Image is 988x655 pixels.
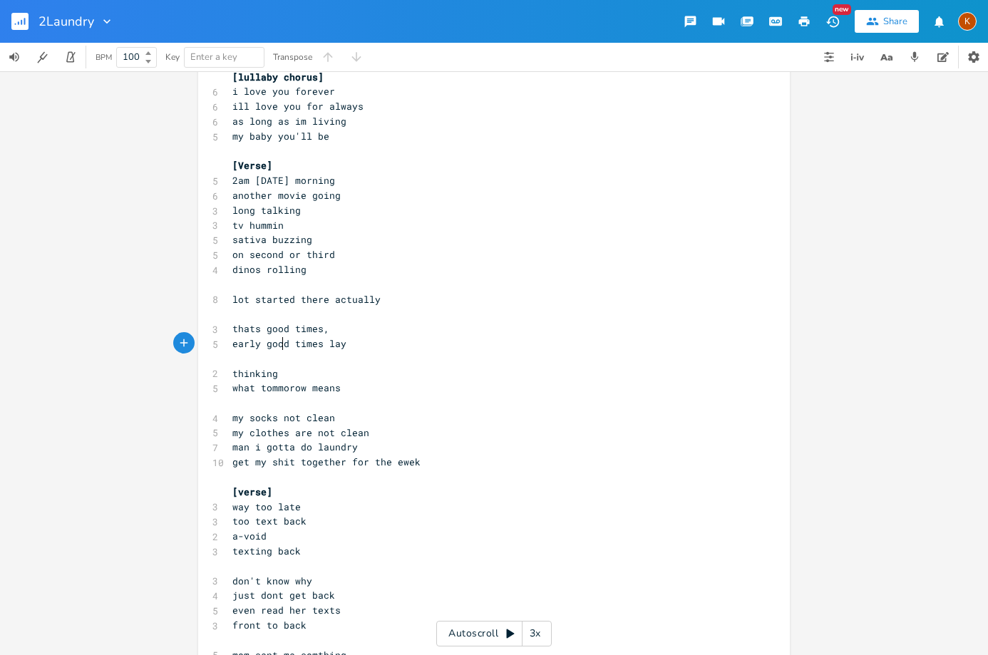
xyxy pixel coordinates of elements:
span: tv hummin [232,219,284,232]
span: too text back [232,515,307,527]
span: lot started there actually [232,293,381,306]
span: what tommorow means [232,381,341,394]
span: Enter a key [190,51,237,63]
div: Transpose [273,53,312,61]
button: New [818,9,847,34]
span: 2am [DATE] morning [232,174,335,187]
div: Kat [958,12,977,31]
span: [lullaby chorus] [232,71,324,83]
span: dinos rolling [232,263,307,276]
span: as long as im living [232,115,346,128]
span: thats good times, [232,322,329,335]
div: New [833,4,851,15]
span: my clothes are not clean [232,426,369,439]
span: a-void [232,530,267,542]
span: my socks not clean [232,411,335,424]
div: 3x [523,621,548,646]
div: Share [883,15,907,28]
div: Key [165,53,180,61]
span: front to back [232,619,307,631]
span: thinking [232,367,278,380]
div: BPM [96,53,112,61]
button: K [958,5,977,38]
span: sativa buzzing [232,233,312,246]
span: [Verse] [232,159,272,172]
span: get my shit together for the ewek [232,455,421,468]
span: long talking [232,204,301,217]
span: texting back [232,545,301,557]
div: Autoscroll [436,621,552,646]
span: man i gotta do laundry [232,440,358,453]
span: 2Laundry [38,15,94,28]
span: i love you forever [232,85,335,98]
span: my baby you'll be [232,130,329,143]
span: early good times lay [232,337,346,350]
span: another movie going [232,189,341,202]
span: even read her texts [232,604,341,617]
span: just dont get back [232,589,335,602]
span: ill love you for always [232,100,364,113]
span: on second or third [232,248,335,261]
button: Share [855,10,919,33]
span: [verse] [232,485,272,498]
span: don't know why [232,574,312,587]
span: way too late [232,500,301,513]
